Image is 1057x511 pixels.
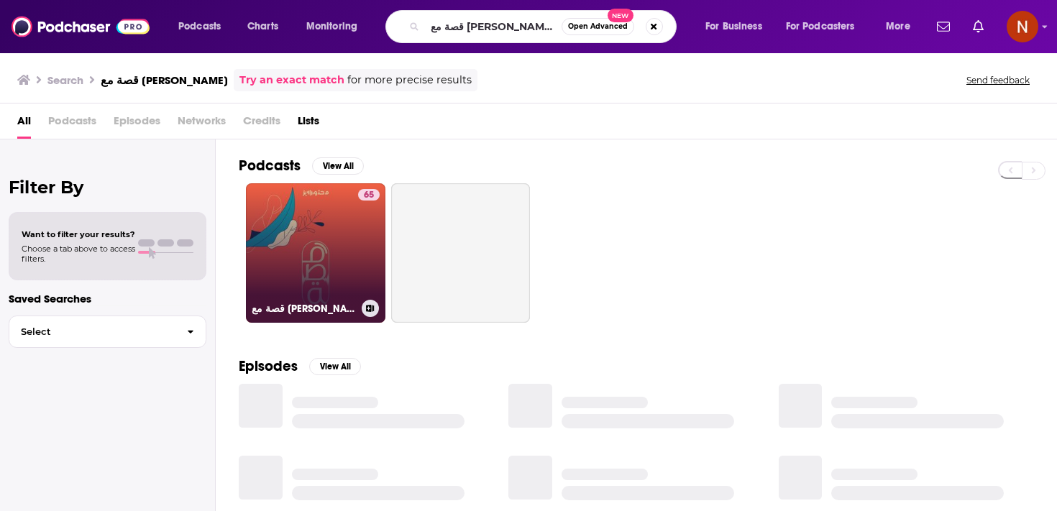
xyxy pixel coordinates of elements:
span: for more precise results [347,72,472,88]
span: Logged in as AdelNBM [1007,11,1038,42]
button: open menu [777,15,876,38]
span: Networks [178,109,226,139]
a: All [17,109,31,139]
button: open menu [168,15,239,38]
span: For Business [705,17,762,37]
span: Charts [247,17,278,37]
span: Open Advanced [568,23,628,30]
p: Saved Searches [9,292,206,305]
h3: Search [47,73,83,87]
span: Monitoring [306,17,357,37]
span: New [608,9,633,22]
button: Select [9,316,206,348]
button: Show profile menu [1007,11,1038,42]
img: User Profile [1007,11,1038,42]
span: More [886,17,910,37]
a: 65 [358,189,380,201]
button: View All [312,157,364,175]
a: Show notifications dropdown [967,14,989,39]
h3: قصة مع [PERSON_NAME] [101,73,228,87]
button: open menu [296,15,376,38]
a: Charts [238,15,287,38]
a: EpisodesView All [239,357,361,375]
a: Show notifications dropdown [931,14,956,39]
span: Episodes [114,109,160,139]
span: Select [9,327,175,336]
div: Search podcasts, credits, & more... [399,10,690,43]
a: PodcastsView All [239,157,364,175]
button: open menu [695,15,780,38]
span: Podcasts [178,17,221,37]
span: Podcasts [48,109,96,139]
button: Open AdvancedNew [562,18,634,35]
a: Lists [298,109,319,139]
span: Choose a tab above to access filters. [22,244,135,264]
button: Send feedback [962,74,1034,86]
a: 65قصة مع [PERSON_NAME] [246,183,385,323]
h2: Filter By [9,177,206,198]
h2: Podcasts [239,157,301,175]
input: Search podcasts, credits, & more... [425,15,562,38]
span: 65 [364,188,374,203]
a: Try an exact match [239,72,344,88]
h3: قصة مع [PERSON_NAME] [252,303,356,315]
button: View All [309,358,361,375]
img: Podchaser - Follow, Share and Rate Podcasts [12,13,150,40]
h2: Episodes [239,357,298,375]
span: For Podcasters [786,17,855,37]
span: Want to filter your results? [22,229,135,239]
span: Credits [243,109,280,139]
button: open menu [876,15,928,38]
